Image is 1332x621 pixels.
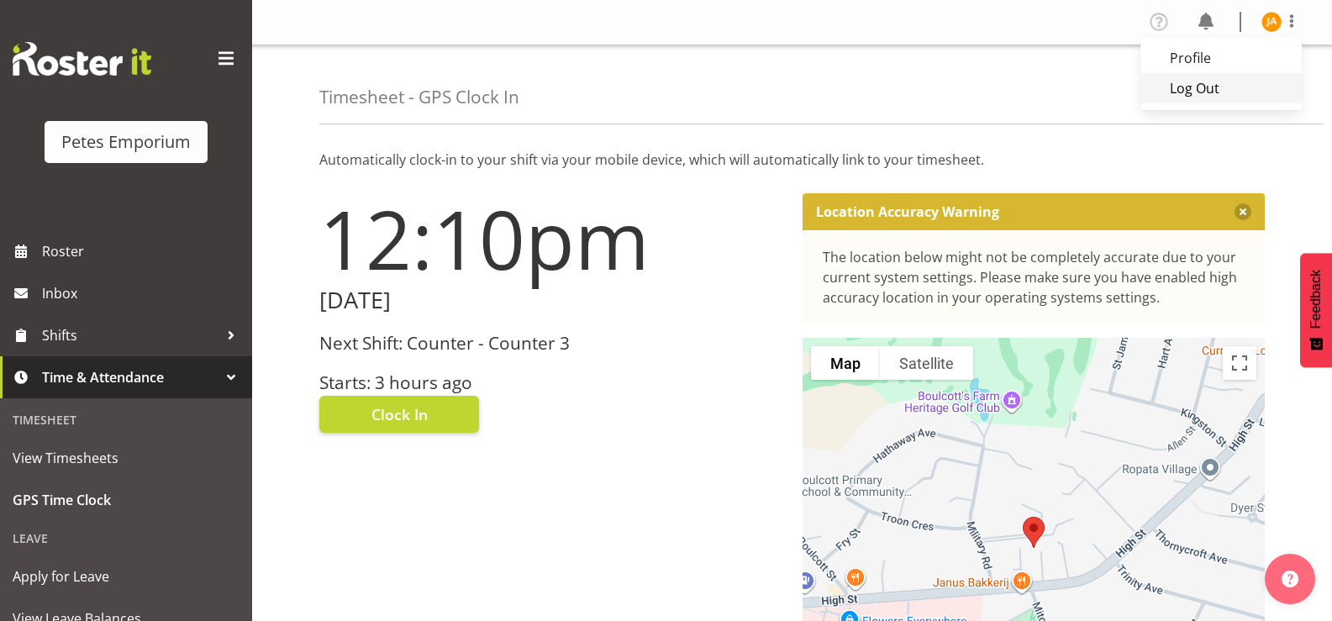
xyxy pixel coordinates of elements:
[880,346,973,380] button: Show satellite imagery
[4,437,248,479] a: View Timesheets
[13,487,240,513] span: GPS Time Clock
[1300,253,1332,367] button: Feedback - Show survey
[13,564,240,589] span: Apply for Leave
[816,203,999,220] p: Location Accuracy Warning
[61,129,191,155] div: Petes Emporium
[42,365,218,390] span: Time & Attendance
[319,287,782,313] h2: [DATE]
[1308,270,1324,329] span: Feedback
[319,334,782,353] h3: Next Shift: Counter - Counter 3
[42,323,218,348] span: Shifts
[371,403,428,425] span: Clock In
[823,247,1245,308] div: The location below might not be completely accurate due to your current system settings. Please m...
[1140,73,1302,103] a: Log Out
[4,555,248,597] a: Apply for Leave
[811,346,880,380] button: Show street map
[4,521,248,555] div: Leave
[319,396,479,433] button: Clock In
[1140,43,1302,73] a: Profile
[1261,12,1282,32] img: jeseryl-armstrong10788.jpg
[319,373,782,392] h3: Starts: 3 hours ago
[42,281,244,306] span: Inbox
[4,403,248,437] div: Timesheet
[319,150,1265,170] p: Automatically clock-in to your shift via your mobile device, which will automatically link to you...
[13,42,151,76] img: Rosterit website logo
[4,479,248,521] a: GPS Time Clock
[13,445,240,471] span: View Timesheets
[42,239,244,264] span: Roster
[1235,203,1251,220] button: Close message
[319,193,782,284] h1: 12:10pm
[1282,571,1298,587] img: help-xxl-2.png
[1223,346,1256,380] button: Toggle fullscreen view
[319,87,519,107] h4: Timesheet - GPS Clock In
